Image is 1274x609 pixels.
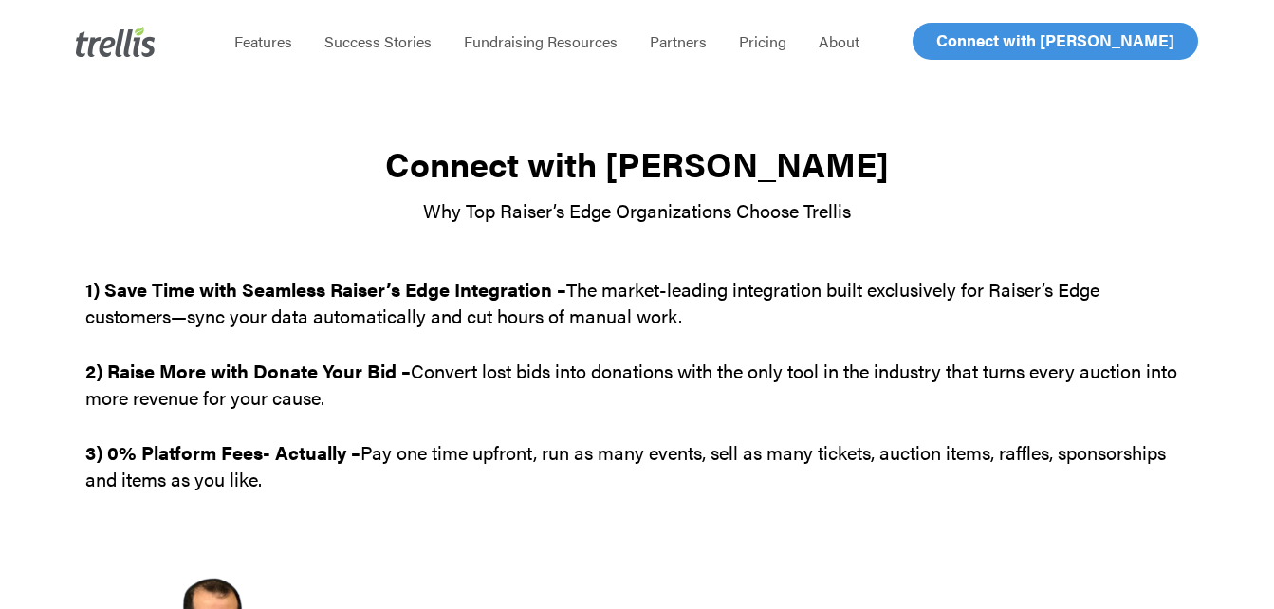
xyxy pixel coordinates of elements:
[723,32,803,51] a: Pricing
[76,27,156,57] img: Trellis
[803,32,876,51] a: About
[85,197,1189,224] p: Why Top Raiser’s Edge Organizations Choose Trellis
[936,28,1174,51] span: Connect with [PERSON_NAME]
[448,32,634,51] a: Fundraising Resources
[739,30,786,52] span: Pricing
[218,32,308,51] a: Features
[85,276,1189,358] p: The market-leading integration built exclusively for Raiser’s Edge customers—sync your data autom...
[85,357,411,384] strong: 2) Raise More with Donate Your Bid –
[85,438,360,466] strong: 3) 0% Platform Fees- Actually –
[85,358,1189,439] p: Convert lost bids into donations with the only tool in the industry that turns every auction into...
[85,275,566,303] strong: 1) Save Time with Seamless Raiser’s Edge Integration –
[324,30,432,52] span: Success Stories
[650,30,707,52] span: Partners
[819,30,859,52] span: About
[308,32,448,51] a: Success Stories
[385,138,889,188] strong: Connect with [PERSON_NAME]
[464,30,618,52] span: Fundraising Resources
[85,439,1189,492] p: Pay one time upfront, run as many events, sell as many tickets, auction items, raffles, sponsorsh...
[913,23,1198,60] a: Connect with [PERSON_NAME]
[234,30,292,52] span: Features
[634,32,723,51] a: Partners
